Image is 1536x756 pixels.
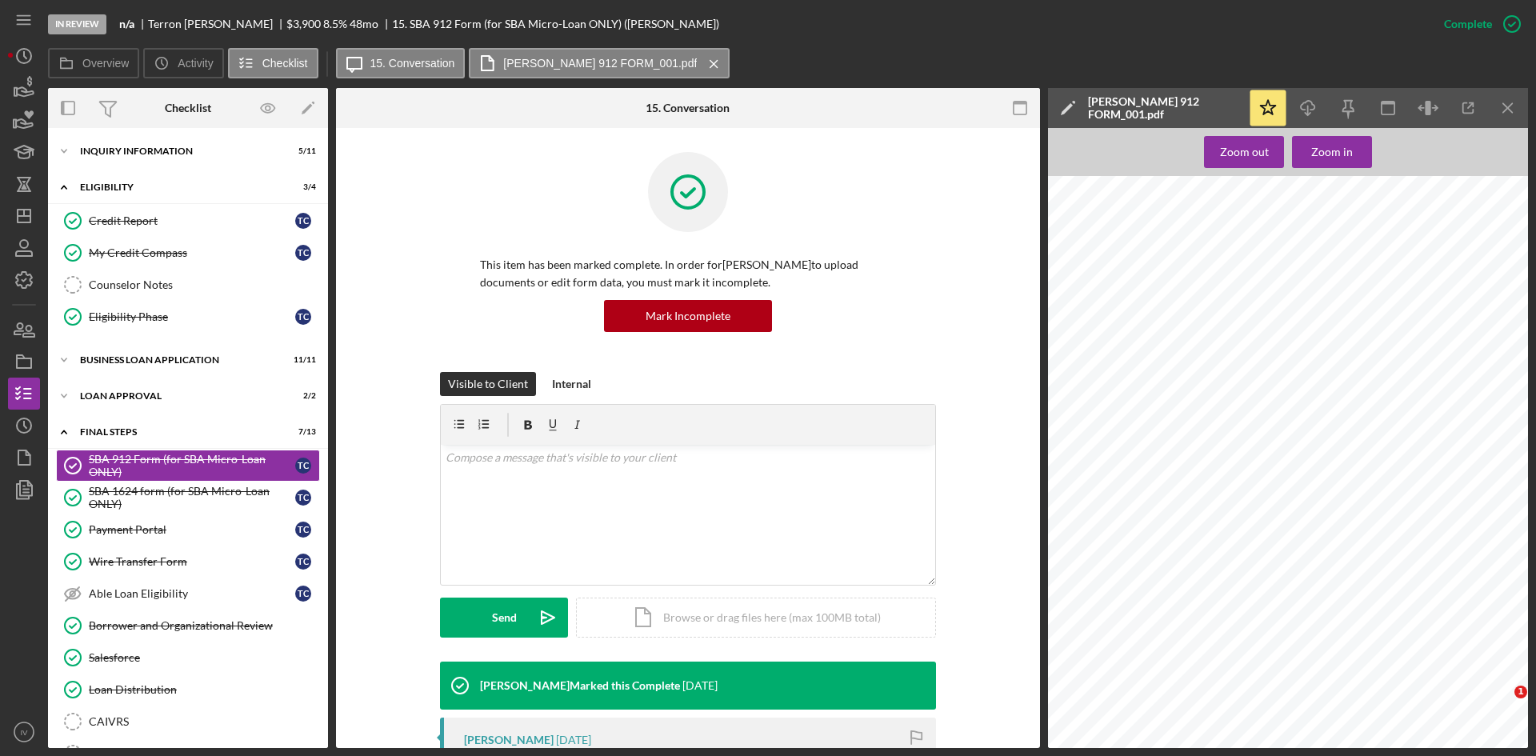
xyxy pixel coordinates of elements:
[80,391,276,401] div: Loan Approval
[119,18,134,30] b: n/a
[1088,95,1240,121] div: [PERSON_NAME] 912 FORM_001.pdf
[286,18,321,30] div: $3,900
[56,546,320,578] a: Wire Transfer FormTC
[82,57,129,70] label: Overview
[56,237,320,269] a: My Credit CompassTC
[370,57,455,70] label: 15. Conversation
[8,716,40,748] button: IV
[56,450,320,482] a: SBA 912 Form (for SBA Micro-Loan ONLY)TC
[89,619,319,632] div: Borrower and Organizational Review
[165,102,211,114] div: Checklist
[682,679,718,692] time: 2025-10-01 14:24
[56,301,320,333] a: Eligibility PhaseTC
[480,679,680,692] div: [PERSON_NAME] Marked this Complete
[1444,8,1492,40] div: Complete
[89,485,295,510] div: SBA 1624 form (for SBA Micro-Loan ONLY)
[350,18,378,30] div: 48 mo
[89,278,319,291] div: Counselor Notes
[295,213,311,229] div: T C
[148,18,286,30] div: Terron [PERSON_NAME]
[503,57,697,70] label: [PERSON_NAME] 912 FORM_001.pdf
[1482,686,1520,724] iframe: Intercom live chat
[295,554,311,570] div: T C
[80,427,276,437] div: Final Steps
[464,734,554,746] div: [PERSON_NAME]
[178,57,213,70] label: Activity
[1514,686,1527,698] span: 1
[287,391,316,401] div: 2 / 2
[1428,8,1528,40] button: Complete
[440,598,568,638] button: Send
[80,355,276,365] div: BUSINESS LOAN APPLICATION
[392,18,719,30] div: 15. SBA 912 Form (for SBA Micro-Loan ONLY) ([PERSON_NAME])
[556,734,591,746] time: 2025-10-01 14:24
[56,642,320,674] a: Salesforce
[1292,136,1372,168] button: Zoom in
[89,310,295,323] div: Eligibility Phase
[646,300,730,332] div: Mark Incomplete
[323,18,347,30] div: 8.5 %
[89,453,295,478] div: SBA 912 Form (for SBA Micro-Loan ONLY)
[440,372,536,396] button: Visible to Client
[56,269,320,301] a: Counselor Notes
[480,256,896,292] p: This item has been marked complete. In order for [PERSON_NAME] to upload documents or edit form d...
[56,674,320,706] a: Loan Distribution
[89,651,319,664] div: Salesforce
[228,48,318,78] button: Checklist
[336,48,466,78] button: 15. Conversation
[80,182,276,192] div: Eligibility
[48,14,106,34] div: In Review
[89,587,295,600] div: Able Loan Eligibility
[492,598,517,638] div: Send
[262,57,308,70] label: Checklist
[448,372,528,396] div: Visible to Client
[469,48,730,78] button: [PERSON_NAME] 912 FORM_001.pdf
[143,48,223,78] button: Activity
[295,458,311,474] div: T C
[287,182,316,192] div: 3 / 4
[80,146,276,156] div: INQUIRY INFORMATION
[89,246,295,259] div: My Credit Compass
[287,355,316,365] div: 11 / 11
[552,372,591,396] div: Internal
[295,309,311,325] div: T C
[89,555,295,568] div: Wire Transfer Form
[20,728,28,737] text: IV
[89,715,319,728] div: CAIVRS
[295,490,311,506] div: T C
[56,482,320,514] a: SBA 1624 form (for SBA Micro-Loan ONLY)TC
[89,523,295,536] div: Payment Portal
[544,372,599,396] button: Internal
[295,586,311,602] div: T C
[56,610,320,642] a: Borrower and Organizational Review
[295,522,311,538] div: T C
[56,514,320,546] a: Payment PortalTC
[48,48,139,78] button: Overview
[604,300,772,332] button: Mark Incomplete
[1220,136,1269,168] div: Zoom out
[89,683,319,696] div: Loan Distribution
[89,214,295,227] div: Credit Report
[56,706,320,738] a: CAIVRS
[287,146,316,156] div: 5 / 11
[56,578,320,610] a: Able Loan EligibilityTC
[646,102,730,114] div: 15. Conversation
[287,427,316,437] div: 7 / 13
[295,245,311,261] div: T C
[1204,136,1284,168] button: Zoom out
[56,205,320,237] a: Credit ReportTC
[1311,136,1353,168] div: Zoom in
